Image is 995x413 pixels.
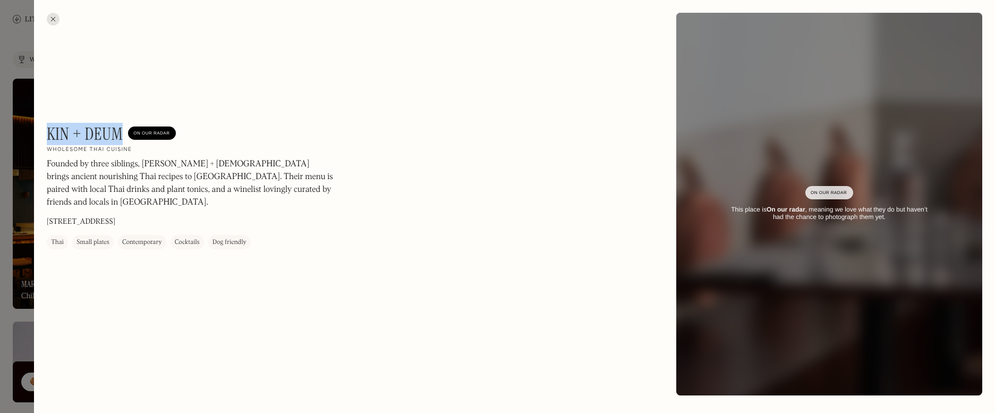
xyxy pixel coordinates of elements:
[47,124,123,144] h1: Kin + Deum
[47,147,132,154] h2: Wholesome Thai cuisine
[47,217,115,228] p: [STREET_ADDRESS]
[47,158,334,209] p: Founded by three siblings, [PERSON_NAME] + [DEMOGRAPHIC_DATA] brings ancient nourishing Thai reci...
[212,238,246,248] div: Dog friendly
[175,238,200,248] div: Cocktails
[51,238,64,248] div: Thai
[133,128,171,139] div: On Our Radar
[767,206,805,213] strong: On our radar
[811,188,848,198] div: On Our Radar
[76,238,109,248] div: Small plates
[122,238,162,248] div: Contemporary
[725,206,933,221] div: This place is , meaning we love what they do but haven’t had the chance to photograph them yet.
